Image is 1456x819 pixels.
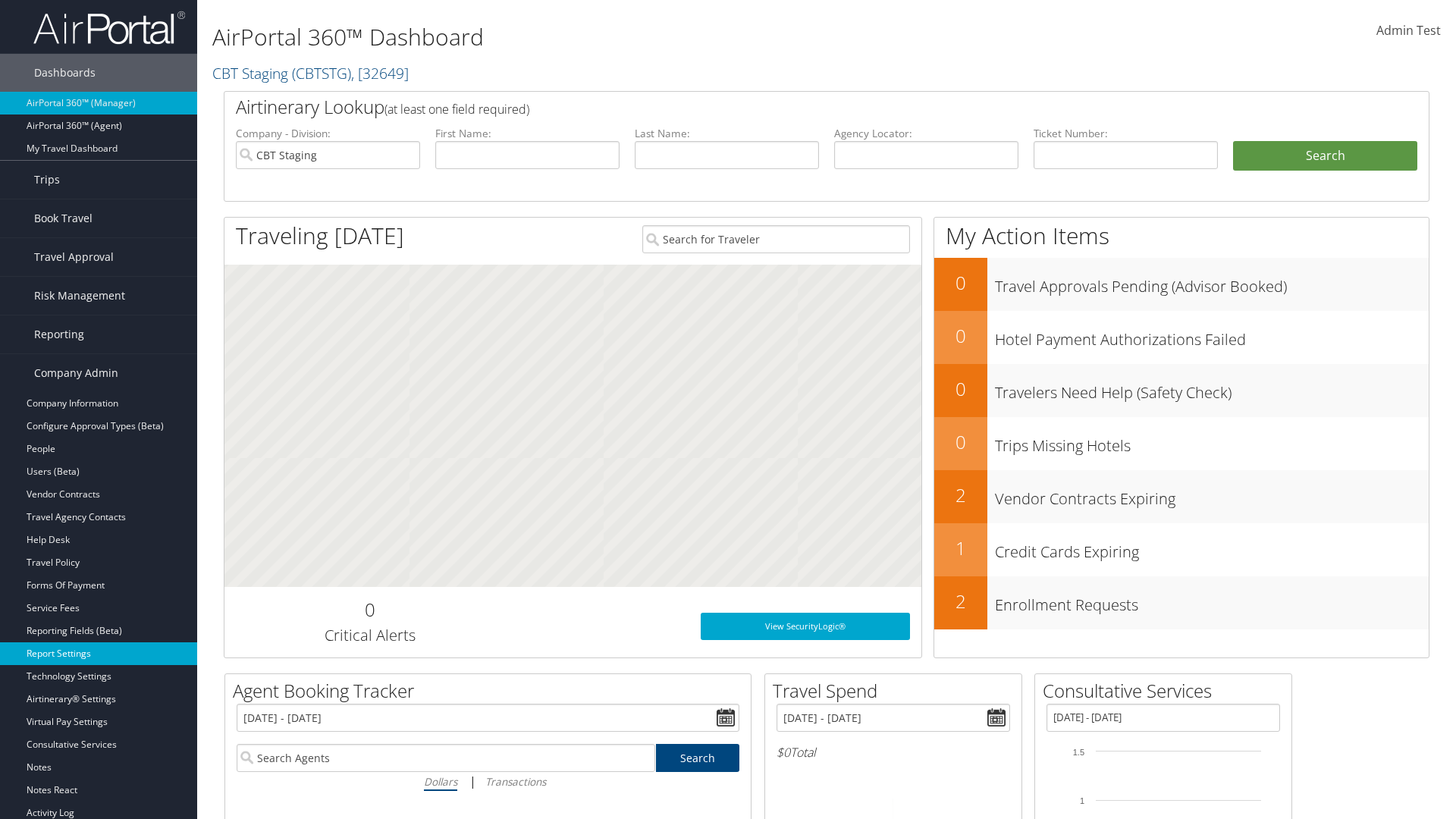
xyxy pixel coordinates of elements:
span: Book Travel [34,199,93,237]
span: Dashboards [34,54,96,92]
a: 0Travelers Need Help (Safety Check) [934,364,1429,417]
h3: Hotel Payment Authorizations Failed [995,322,1429,350]
button: Search [1233,141,1417,171]
h6: Total [777,744,1010,761]
input: Search Agents [237,744,655,772]
h3: Travelers Need Help (Safety Check) [995,375,1429,403]
a: 0Hotel Payment Authorizations Failed [934,311,1429,364]
span: Trips [34,161,60,199]
tspan: 1 [1080,796,1084,805]
h2: Travel Spend [773,678,1021,704]
span: , [ 32649 ] [351,63,409,83]
h1: AirPortal 360™ Dashboard [212,21,1031,53]
input: Search for Traveler [642,225,910,253]
span: Travel Approval [34,238,114,276]
a: 2Vendor Contracts Expiring [934,470,1429,523]
h2: 0 [934,323,987,349]
span: Company Admin [34,354,118,392]
h2: 0 [934,429,987,455]
h2: 2 [934,482,987,508]
label: First Name: [435,126,620,141]
span: Risk Management [34,277,125,315]
a: View SecurityLogic® [701,613,910,640]
h3: Trips Missing Hotels [995,428,1429,457]
h2: 2 [934,588,987,614]
a: Search [656,744,740,772]
label: Company - Division: [236,126,420,141]
a: Admin Test [1376,8,1441,55]
h3: Vendor Contracts Expiring [995,481,1429,510]
a: 1Credit Cards Expiring [934,523,1429,576]
h1: My Action Items [934,220,1429,252]
h2: 0 [236,597,504,623]
span: (at least one field required) [384,101,529,118]
a: 0Travel Approvals Pending (Advisor Booked) [934,258,1429,311]
h2: 0 [934,376,987,402]
h2: 0 [934,270,987,296]
a: CBT Staging [212,63,409,83]
label: Agency Locator: [834,126,1018,141]
span: Admin Test [1376,22,1441,39]
h3: Enrollment Requests [995,587,1429,616]
label: Ticket Number: [1034,126,1218,141]
span: Reporting [34,315,84,353]
a: 2Enrollment Requests [934,576,1429,629]
img: airportal-logo.png [33,10,185,45]
a: 0Trips Missing Hotels [934,417,1429,470]
h3: Travel Approvals Pending (Advisor Booked) [995,268,1429,297]
div: | [237,772,739,791]
tspan: 1.5 [1073,748,1084,757]
h1: Traveling [DATE] [236,220,404,252]
h2: 1 [934,535,987,561]
span: ( CBTSTG ) [292,63,351,83]
h3: Credit Cards Expiring [995,534,1429,563]
h2: Consultative Services [1043,678,1291,704]
h3: Critical Alerts [236,625,504,646]
h2: Agent Booking Tracker [233,678,751,704]
h2: Airtinerary Lookup [236,94,1317,120]
label: Last Name: [635,126,819,141]
i: Transactions [485,774,546,789]
i: Dollars [424,774,457,789]
span: $0 [777,744,790,761]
